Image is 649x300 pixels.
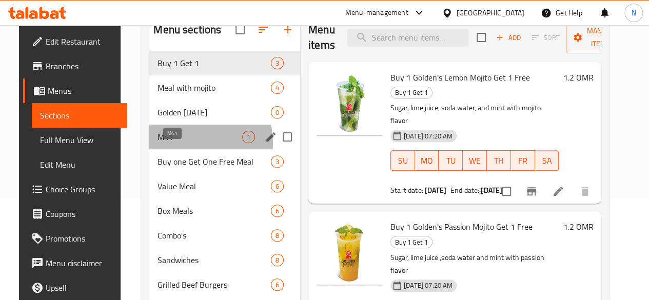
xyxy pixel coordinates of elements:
span: 6 [271,280,283,290]
div: Buy 1 Get 1 [390,87,432,99]
span: Buy 1 Golden's Lemon Mojito Get 1 Free [390,70,530,85]
span: N [631,7,636,18]
input: search [347,29,468,47]
span: TU [443,153,459,168]
button: edit [263,129,279,145]
span: Full Menu View [40,134,119,146]
div: Golden sunday [158,106,271,118]
span: Buy 1 Golden's Passion Mojito Get 1 Free [390,219,533,234]
div: Value Meal6 [149,174,300,198]
span: TH [491,153,507,168]
span: Menu disclaimer [46,257,119,269]
span: Manage items [575,25,627,50]
a: Edit Menu [32,152,127,177]
button: MO [415,150,439,171]
span: Box Meals [158,205,271,217]
a: Choice Groups [23,177,127,202]
div: [GEOGRAPHIC_DATA] [457,7,524,18]
button: FR [511,150,535,171]
span: Buy 1 Get 1 [158,57,271,69]
span: Value Meal [158,180,271,192]
span: SA [539,153,555,168]
div: Grilled Beef Burgers6 [149,272,300,297]
button: SU [390,150,415,171]
div: Buy 1 Get 1 [390,236,432,248]
a: Edit menu item [552,185,564,197]
div: items [271,229,284,242]
button: delete [573,179,597,204]
span: 4 [271,83,283,93]
span: Select to update [496,181,517,202]
h2: Menu items [308,22,335,53]
span: Coupons [46,208,119,220]
div: Meal with mojito4 [149,75,300,100]
span: Add item [492,30,525,46]
span: Buy 1 Get 1 [391,236,432,248]
span: End date: [450,184,479,197]
span: Branches [46,60,119,72]
p: Sugar, lime juice ,soda water and mint with passion flavor [390,251,559,277]
span: Edit Restaurant [46,35,119,48]
span: 0 [271,108,283,117]
span: MO [419,153,435,168]
span: Edit Menu [40,158,119,171]
div: items [271,278,284,291]
span: 8 [271,231,283,241]
span: FR [515,153,531,168]
img: Buy 1 Golden's Lemon Mojito Get 1 Free [317,70,382,136]
button: Manage items [566,22,635,53]
div: Sandwiches8 [149,248,300,272]
span: [DATE] 07:20 AM [400,281,457,290]
span: M41 [158,131,242,143]
span: Add [495,32,522,44]
div: items [271,57,284,69]
button: Add section [276,17,300,42]
span: 6 [271,182,283,191]
button: Add [492,30,525,46]
div: items [271,254,284,266]
span: Combo's [158,229,271,242]
a: Upsell [23,275,127,300]
span: 1 [243,132,254,142]
h6: 1.2 OMR [563,70,593,85]
span: 3 [271,58,283,68]
p: Sugar, lime juice, soda water, and mint with mojito flavor [390,102,559,127]
a: Menus [23,78,127,103]
div: items [271,180,284,192]
span: Sort sections [251,17,276,42]
div: items [271,205,284,217]
div: items [242,131,255,143]
span: Select all sections [229,19,251,41]
img: Buy 1 Golden's Passion Mojito Get 1 Free [317,219,382,285]
div: items [271,82,284,94]
span: Golden [DATE] [158,106,271,118]
span: Sections [40,109,119,122]
button: TH [487,150,511,171]
a: Branches [23,54,127,78]
div: Combo's8 [149,223,300,248]
a: Coupons [23,202,127,226]
button: WE [463,150,487,171]
span: Meal with mojito [158,82,271,94]
a: Edit Restaurant [23,29,127,54]
div: Sandwiches [158,254,271,266]
button: SA [535,150,559,171]
div: Golden [DATE]0 [149,100,300,125]
span: Buy one Get One Free Meal [158,155,271,168]
span: 3 [271,157,283,167]
a: Promotions [23,226,127,251]
span: Select section [470,27,492,48]
span: 6 [271,206,283,216]
div: items [271,155,284,168]
h6: 1.2 OMR [563,219,593,234]
div: Menu-management [345,7,408,19]
a: Menu disclaimer [23,251,127,275]
span: WE [467,153,483,168]
button: TU [439,150,463,171]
